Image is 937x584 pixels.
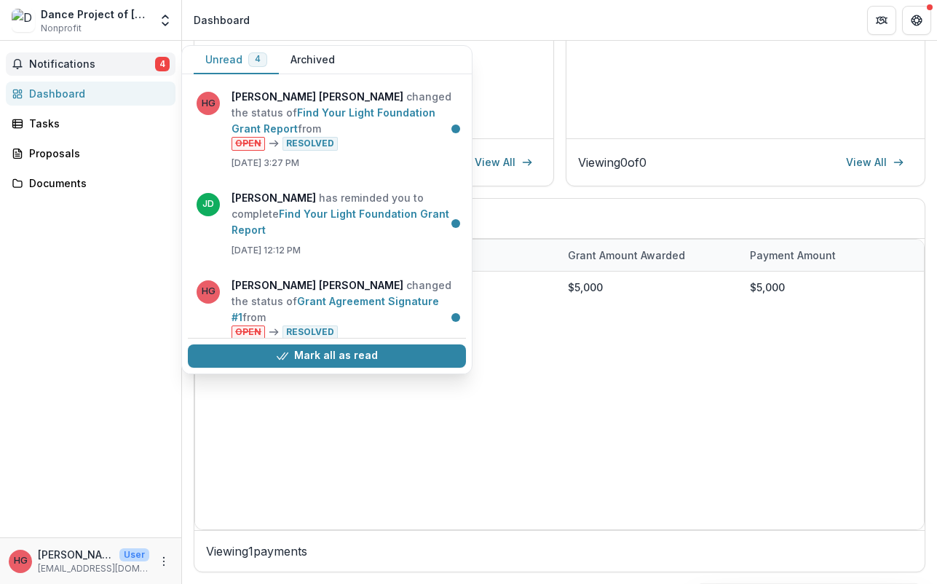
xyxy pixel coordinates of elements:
[741,272,923,303] div: $5,000
[14,556,28,566] div: Heather White Godfrey
[232,89,457,151] p: changed the status of from
[902,6,931,35] button: Get Help
[837,151,913,174] a: View All
[6,111,175,135] a: Tasks
[559,248,694,263] div: Grant amount awarded
[232,295,439,323] a: Grant Agreement Signature #1
[155,57,170,71] span: 4
[41,22,82,35] span: Nonprofit
[188,9,256,31] nav: breadcrumb
[741,240,923,271] div: Payment Amount
[466,151,542,174] a: View All
[578,154,647,171] p: Viewing 0 of 0
[41,7,149,22] div: Dance Project of [US_STATE] Heights Inc.
[6,141,175,165] a: Proposals
[232,277,457,339] p: changed the status of from
[232,190,457,238] p: has reminded you to complete
[559,272,741,303] div: $5,000
[29,86,164,101] div: Dashboard
[155,6,175,35] button: Open entity switcher
[29,58,155,71] span: Notifications
[194,46,279,74] button: Unread
[559,240,741,271] div: Grant amount awarded
[741,248,845,263] div: Payment Amount
[12,9,35,32] img: Dance Project of Washington Heights Inc.
[38,562,149,575] p: [EMAIL_ADDRESS][DOMAIN_NAME]
[232,106,435,135] a: Find Your Light Foundation Grant Report
[206,210,913,238] h2: Grant Payments
[188,344,466,368] button: Mark all as read
[232,208,449,236] a: Find Your Light Foundation Grant Report
[6,82,175,106] a: Dashboard
[6,171,175,195] a: Documents
[119,548,149,561] p: User
[206,542,913,560] p: Viewing 1 payments
[867,6,896,35] button: Partners
[29,116,164,131] div: Tasks
[6,52,175,76] button: Notifications4
[279,46,347,74] button: Archived
[29,175,164,191] div: Documents
[29,146,164,161] div: Proposals
[38,547,114,562] p: [PERSON_NAME] [PERSON_NAME]
[255,54,261,64] span: 4
[155,553,173,570] button: More
[194,12,250,28] div: Dashboard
